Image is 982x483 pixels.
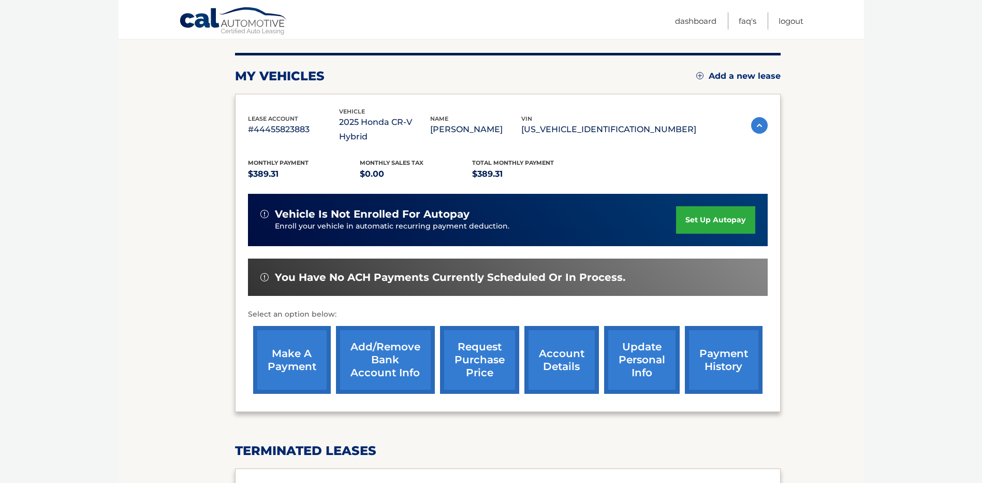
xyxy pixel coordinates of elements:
p: [PERSON_NAME] [430,122,521,137]
a: Add a new lease [696,71,781,81]
p: 2025 Honda CR-V Hybrid [339,115,430,144]
span: Monthly sales Tax [360,159,423,166]
a: make a payment [253,326,331,394]
p: [US_VEHICLE_IDENTIFICATION_NUMBER] [521,122,696,137]
p: $389.31 [248,167,360,181]
span: Total Monthly Payment [472,159,554,166]
span: Monthly Payment [248,159,309,166]
img: accordion-active.svg [751,117,768,134]
span: vehicle [339,108,365,115]
h2: terminated leases [235,443,781,459]
a: Add/Remove bank account info [336,326,435,394]
span: name [430,115,448,122]
p: #44455823883 [248,122,339,137]
a: account details [524,326,599,394]
a: Logout [779,12,803,30]
img: alert-white.svg [260,273,269,281]
a: Dashboard [675,12,716,30]
span: lease account [248,115,298,122]
a: set up autopay [676,206,755,234]
span: vin [521,115,532,122]
p: $389.31 [472,167,584,181]
a: request purchase price [440,326,519,394]
a: update personal info [604,326,680,394]
img: alert-white.svg [260,210,269,218]
p: Enroll your vehicle in automatic recurring payment deduction. [275,221,677,232]
h2: my vehicles [235,68,325,84]
img: add.svg [696,72,703,79]
a: Cal Automotive [179,7,288,37]
p: $0.00 [360,167,472,181]
p: Select an option below: [248,308,768,321]
span: vehicle is not enrolled for autopay [275,208,470,221]
a: FAQ's [739,12,756,30]
span: You have no ACH payments currently scheduled or in process. [275,271,625,284]
a: payment history [685,326,763,394]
